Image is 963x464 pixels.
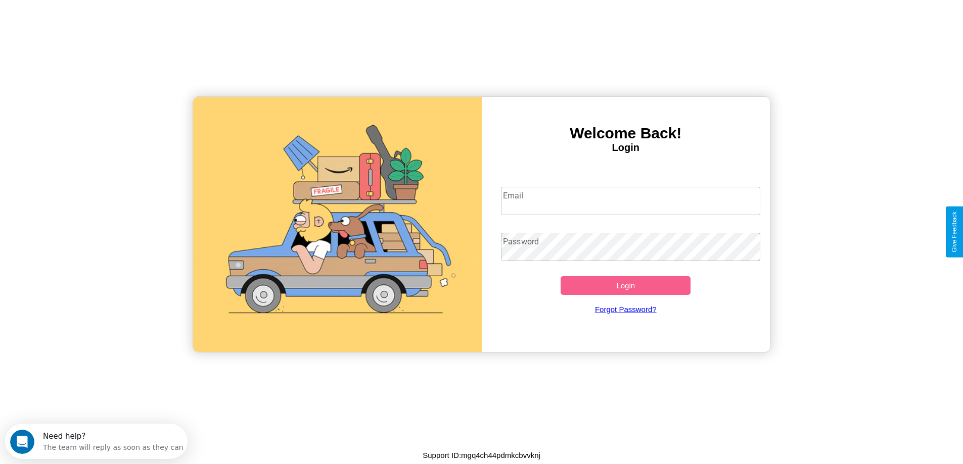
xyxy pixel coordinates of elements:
[423,448,540,462] p: Support ID: mgq4ch44pdmkcbvvknj
[561,276,691,295] button: Login
[482,142,770,153] h4: Login
[38,9,178,17] div: Need help?
[38,17,178,27] div: The team will reply as soon as they can
[496,295,755,324] a: Forgot Password?
[4,4,188,32] div: Open Intercom Messenger
[10,430,34,454] iframe: Intercom live chat
[5,424,188,459] iframe: Intercom live chat discovery launcher
[951,212,958,252] div: Give Feedback
[482,125,770,142] h3: Welcome Back!
[193,97,482,352] img: gif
